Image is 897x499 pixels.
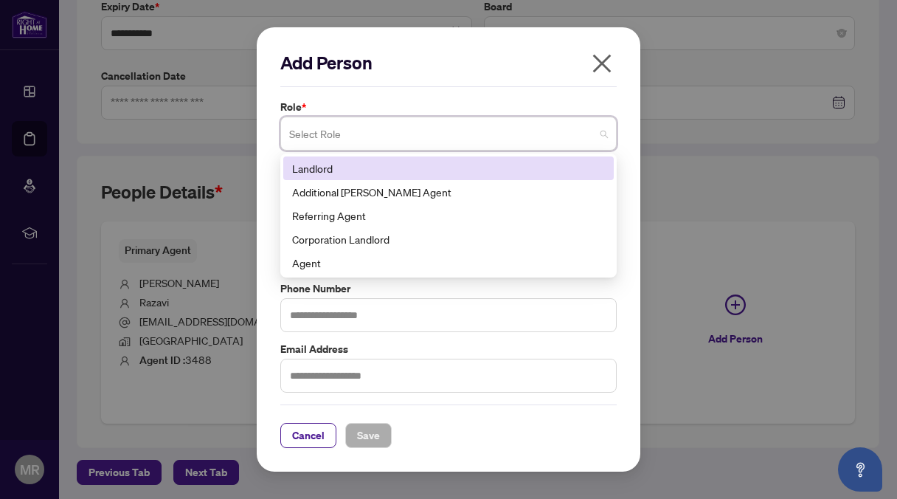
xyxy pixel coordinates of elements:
[590,52,614,75] span: close
[292,255,605,271] div: Agent
[280,341,617,357] label: Email Address
[838,447,882,492] button: Open asap
[292,207,605,224] div: Referring Agent
[283,156,614,180] div: Landlord
[292,231,605,247] div: Corporation Landlord
[283,204,614,227] div: Referring Agent
[283,227,614,251] div: Corporation Landlord
[292,184,605,200] div: Additional [PERSON_NAME] Agent
[283,251,614,275] div: Agent
[280,99,617,115] label: Role
[280,423,336,448] button: Cancel
[283,180,614,204] div: Additional RAHR Agent
[280,51,617,75] h2: Add Person
[345,423,392,448] button: Save
[292,424,325,447] span: Cancel
[292,160,605,176] div: Landlord
[280,281,617,297] label: Phone Number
